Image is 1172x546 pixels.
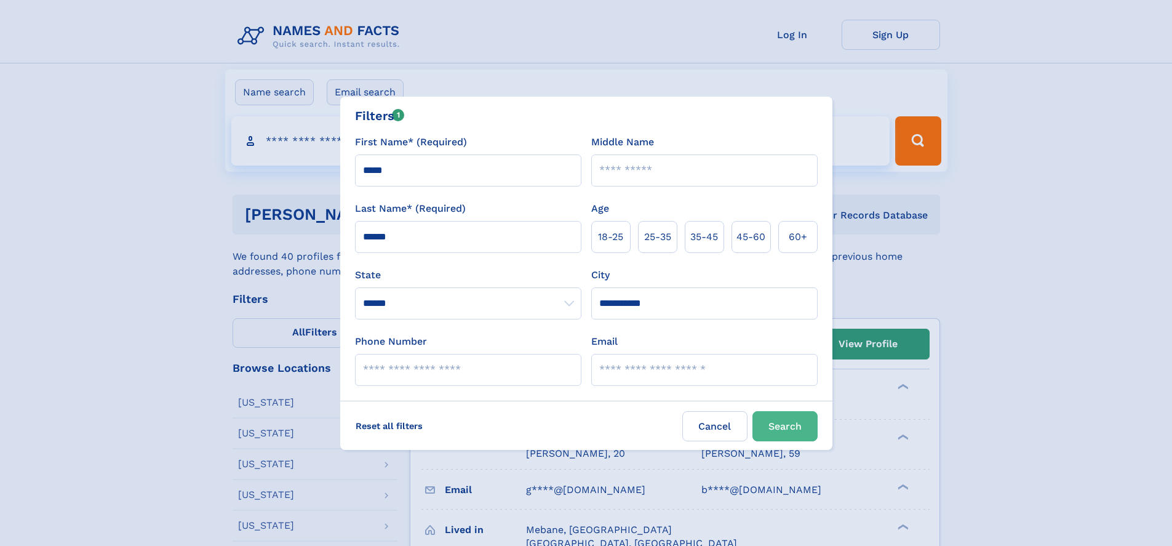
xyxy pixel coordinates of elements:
[591,135,654,150] label: Middle Name
[598,230,623,244] span: 18‑25
[644,230,671,244] span: 25‑35
[355,106,405,125] div: Filters
[752,411,818,441] button: Search
[355,135,467,150] label: First Name* (Required)
[682,411,747,441] label: Cancel
[355,334,427,349] label: Phone Number
[591,201,609,216] label: Age
[789,230,807,244] span: 60+
[690,230,718,244] span: 35‑45
[355,201,466,216] label: Last Name* (Required)
[355,268,581,283] label: State
[348,411,431,441] label: Reset all filters
[591,268,610,283] label: City
[736,230,765,244] span: 45‑60
[591,334,618,349] label: Email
